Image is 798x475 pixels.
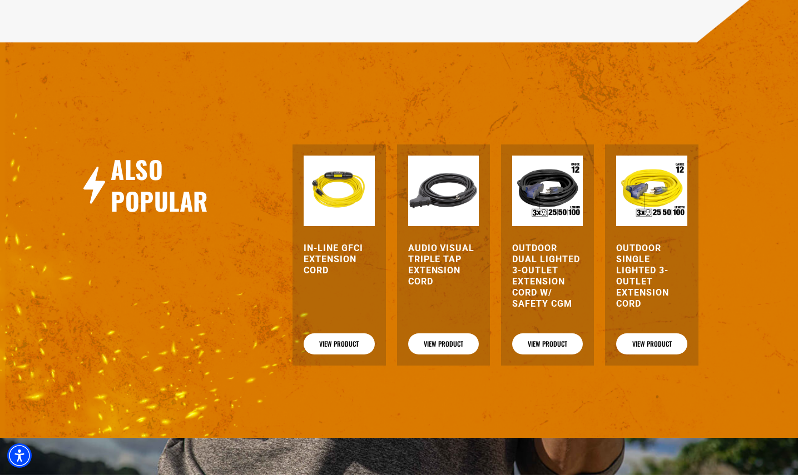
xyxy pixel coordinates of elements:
a: In-Line GFCI Extension Cord [304,243,374,276]
img: black [408,156,479,226]
a: Outdoor Dual Lighted 3-Outlet Extension Cord w/ Safety CGM [512,243,583,309]
img: Yellow [304,156,374,226]
a: Audio Visual Triple Tap Extension Cord [408,243,479,287]
a: View Product [512,333,583,354]
div: Accessibility Menu [7,443,32,468]
a: Outdoor Single Lighted 3-Outlet Extension Cord [616,243,687,309]
h2: Also Popular [111,153,247,217]
a: View Product [304,333,374,354]
img: Outdoor Dual Lighted 3-Outlet Extension Cord w/ Safety CGM [512,156,583,226]
img: Outdoor Single Lighted 3-Outlet Extension Cord [616,156,687,226]
a: View Product [616,333,687,354]
a: View Product [408,333,479,354]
